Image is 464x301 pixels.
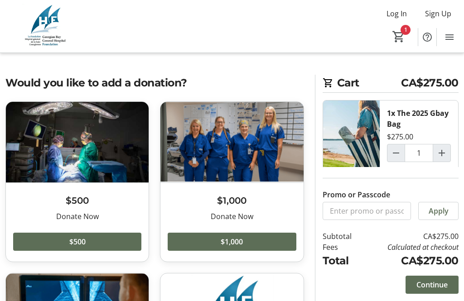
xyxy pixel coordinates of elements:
[323,253,362,268] td: Total
[387,8,407,19] span: Log In
[418,6,459,21] button: Sign Up
[379,6,414,21] button: Log In
[362,231,459,242] td: CA$275.00
[323,242,362,253] td: Fees
[168,233,296,251] button: $1,000
[405,144,433,162] input: The 2025 Gbay Bag Quantity
[387,164,437,182] button: Remove
[387,144,405,162] button: Decrement by one
[401,75,459,91] span: CA$275.00
[168,211,296,222] div: Donate Now
[221,236,243,247] span: $1,000
[168,194,296,207] h3: $1,000
[5,4,86,49] img: Georgian Bay General Hospital Foundation's Logo
[323,100,380,189] img: The 2025 Gbay Bag
[323,189,390,200] label: Promo or Passcode
[362,242,459,253] td: Calculated at checkout
[13,194,141,207] h3: $500
[406,276,459,294] button: Continue
[13,211,141,222] div: Donate Now
[6,102,149,182] img: $500
[418,28,436,46] button: Help
[391,29,407,45] button: Cart
[160,102,303,182] img: $1,000
[387,131,413,142] div: $275.00
[387,108,451,129] div: 1x The 2025 Gbay Bag
[5,75,304,91] h2: Would you like to add a donation?
[13,233,141,251] button: $500
[69,236,86,247] span: $500
[425,8,451,19] span: Sign Up
[323,202,411,220] input: Enter promo or passcode
[418,202,459,220] button: Apply
[433,144,450,162] button: Increment by one
[323,75,459,93] h2: Cart
[429,205,449,216] span: Apply
[416,279,448,290] span: Continue
[323,231,362,242] td: Subtotal
[362,253,459,268] td: CA$275.00
[440,28,459,46] button: Menu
